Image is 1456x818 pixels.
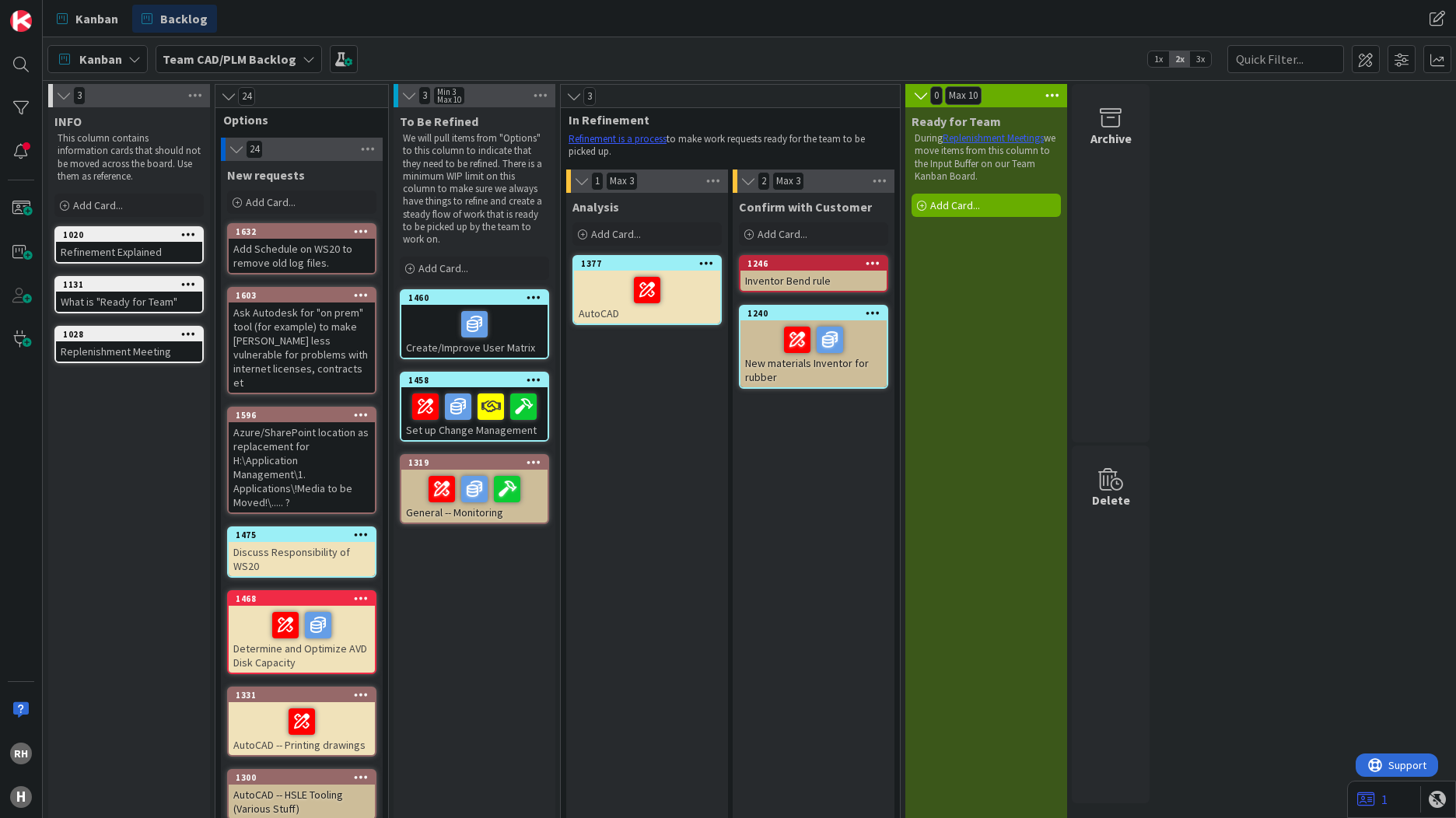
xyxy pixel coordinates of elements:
div: 1475 [229,528,375,542]
span: Analysis [572,199,619,215]
span: In Refinement [569,112,880,128]
div: Max 3 [776,177,800,185]
a: 1475Discuss Responsibility of WS20 [227,526,376,578]
div: 1468 [236,593,375,604]
p: We will pull items from "Options" to this column to indicate that they need to be refined. There ... [403,132,546,246]
div: Min 3 [437,88,456,96]
div: 1460 [401,291,548,305]
div: 1240New materials Inventor for rubber [740,306,887,387]
span: Kanban [79,50,122,68]
div: 1028 [56,327,202,341]
span: Confirm with Customer [739,199,872,215]
span: 3 [73,86,86,105]
div: 1596Azure/SharePoint location as replacement for H:\Application Management\1. Applications\!Media... [229,408,375,512]
div: 1331 [229,688,375,702]
div: 1131 [63,279,202,290]
div: General -- Monitoring [401,470,548,523]
span: Kanban [75,9,118,28]
div: AutoCAD [574,271,720,323]
div: Azure/SharePoint location as replacement for H:\Application Management\1. Applications\!Media to ... [229,422,375,512]
div: Add Schedule on WS20 to remove old log files. [229,239,375,273]
span: INFO [54,114,82,129]
div: 1331 [236,690,375,701]
div: 1240 [740,306,887,320]
div: 1020Refinement Explained [56,228,202,262]
div: Refinement Explained [56,242,202,262]
div: Max 10 [949,92,978,100]
a: 1020Refinement Explained [54,226,204,264]
div: 1319 [408,457,548,468]
div: 1460Create/Improve User Matrix [401,291,548,358]
div: Set up Change Management [401,387,548,440]
img: Visit kanbanzone.com [10,10,32,32]
span: 2 [758,172,770,191]
div: 1246Inventor Bend rule [740,257,887,291]
div: Discuss Responsibility of WS20 [229,542,375,576]
span: 3x [1190,51,1211,67]
span: 1 [591,172,604,191]
div: RH [10,743,32,764]
div: 1475 [236,530,375,540]
div: 1020 [63,229,202,240]
a: 1632Add Schedule on WS20 to remove old log files. [227,223,376,274]
span: 3 [583,87,596,106]
div: 1632Add Schedule on WS20 to remove old log files. [229,225,375,273]
span: Backlog [160,9,208,28]
div: 1331AutoCAD -- Printing drawings [229,688,375,755]
div: 1319General -- Monitoring [401,456,548,523]
span: 24 [246,140,263,159]
a: 1331AutoCAD -- Printing drawings [227,687,376,757]
span: 2x [1169,51,1190,67]
a: 1028Replenishment Meeting [54,326,204,363]
div: 1596 [229,408,375,422]
a: 1131What is "Ready for Team" [54,276,204,313]
span: 24 [238,87,255,106]
div: 1300 [236,772,375,783]
div: 1458 [408,375,548,386]
div: 1377 [581,258,720,269]
div: Inventor Bend rule [740,271,887,291]
div: 1475Discuss Responsibility of WS20 [229,528,375,576]
div: 1468Determine and Optimize AVD Disk Capacity [229,592,375,673]
a: 1460Create/Improve User Matrix [400,289,549,359]
div: 1377 [574,257,720,271]
b: Team CAD/PLM Backlog [163,51,296,67]
div: 1603Ask Autodesk for "on prem" tool (for example) to make [PERSON_NAME] less vulnerable for probl... [229,288,375,393]
p: During we move items from this column to the Input Buffer on our Team Kanban Board. [915,132,1058,183]
div: Max 10 [437,96,461,103]
a: Backlog [132,5,217,33]
input: Quick Filter... [1227,45,1344,73]
div: Replenishment Meeting [56,341,202,362]
span: 0 [930,86,943,105]
span: 1x [1148,51,1169,67]
div: 1458Set up Change Management [401,373,548,440]
a: 1596Azure/SharePoint location as replacement for H:\Application Management\1. Applications\!Media... [227,407,376,514]
a: 1468Determine and Optimize AVD Disk Capacity [227,590,376,674]
div: 1596 [236,410,375,421]
div: Max 3 [610,177,634,185]
div: 1246 [747,258,887,269]
div: 1603 [236,290,375,301]
div: Create/Improve User Matrix [401,305,548,358]
span: Add Card... [930,198,980,212]
div: Archive [1090,129,1132,148]
div: 1131 [56,278,202,292]
a: Replenishment Meetings [943,131,1044,145]
div: 1246 [740,257,887,271]
div: 1377AutoCAD [574,257,720,323]
span: Add Card... [73,198,123,212]
p: This column contains information cards that should not be moved across the board. Use them as ref... [58,132,201,183]
div: Delete [1092,491,1130,509]
div: 1240 [747,308,887,319]
div: 1632 [236,226,375,237]
div: 1632 [229,225,375,239]
a: 1377AutoCAD [572,255,722,325]
span: To Be Refined [400,114,478,129]
a: 1319General -- Monitoring [400,454,549,524]
span: Add Card... [246,195,296,209]
div: 1028 [63,329,202,340]
span: Add Card... [591,227,641,241]
div: Ask Autodesk for "on prem" tool (for example) to make [PERSON_NAME] less vulnerable for problems ... [229,302,375,393]
div: 1468 [229,592,375,606]
a: 1603Ask Autodesk for "on prem" tool (for example) to make [PERSON_NAME] less vulnerable for probl... [227,287,376,394]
